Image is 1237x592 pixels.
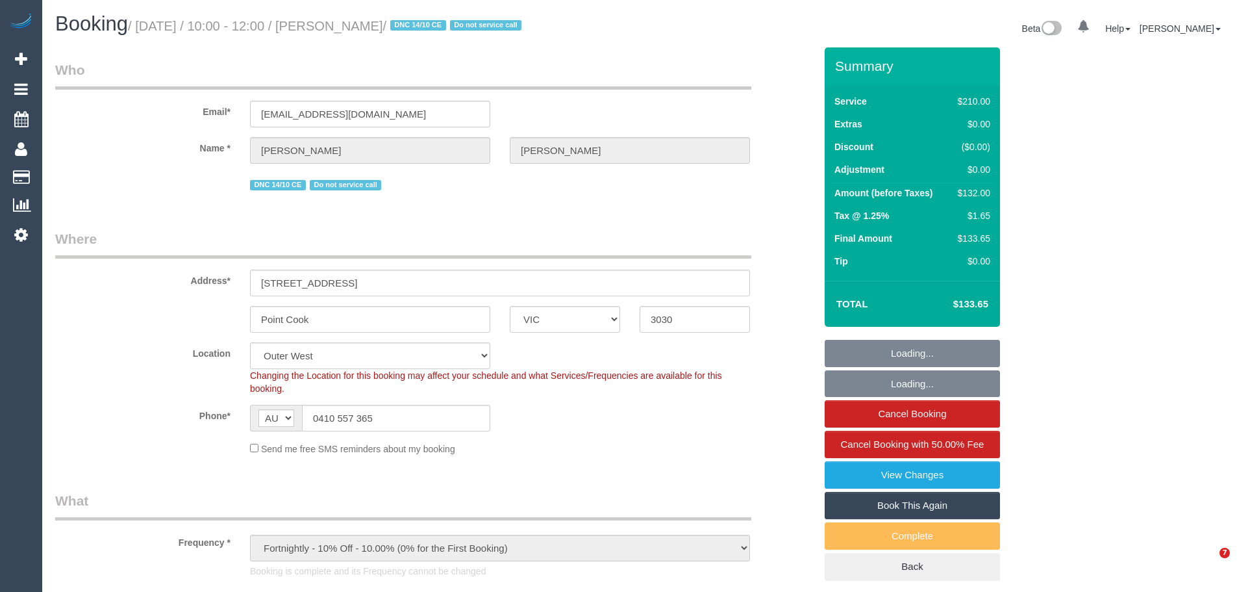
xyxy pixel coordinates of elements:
[250,565,750,578] p: Booking is complete and its Frequency cannot be changed
[953,163,990,176] div: $0.00
[834,255,848,268] label: Tip
[250,370,722,394] span: Changing the Location for this booking may affect your schedule and what Services/Frequencies are...
[310,180,381,190] span: Do not service call
[45,342,240,360] label: Location
[640,306,750,333] input: Post Code*
[825,461,1000,489] a: View Changes
[250,137,490,164] input: First Name*
[953,209,990,222] div: $1.65
[128,19,525,33] small: / [DATE] / 10:00 - 12:00 / [PERSON_NAME]
[835,58,993,73] h3: Summary
[953,255,990,268] div: $0.00
[1040,21,1062,38] img: New interface
[450,20,521,31] span: Do not service call
[1219,548,1230,558] span: 7
[45,137,240,155] label: Name *
[55,12,128,35] span: Booking
[1140,23,1221,34] a: [PERSON_NAME]
[953,232,990,245] div: $133.65
[914,299,988,310] h4: $133.65
[55,229,751,259] legend: Where
[390,20,446,31] span: DNC 14/10 CE
[834,163,884,176] label: Adjustment
[55,491,751,521] legend: What
[953,140,990,153] div: ($0.00)
[953,118,990,131] div: $0.00
[250,306,490,333] input: Suburb*
[45,270,240,287] label: Address*
[1105,23,1131,34] a: Help
[953,95,990,108] div: $210.00
[302,405,490,431] input: Phone*
[825,553,1000,580] a: Back
[261,444,455,454] span: Send me free SMS reminders about my booking
[45,405,240,422] label: Phone*
[836,298,868,309] strong: Total
[250,101,490,127] input: Email*
[8,13,34,31] img: Automaid Logo
[825,492,1000,519] a: Book This Again
[825,400,1000,428] a: Cancel Booking
[841,439,984,450] span: Cancel Booking with 50.00% Fee
[834,209,889,222] label: Tax @ 1.25%
[834,95,867,108] label: Service
[45,532,240,549] label: Frequency *
[250,180,306,190] span: DNC 14/10 CE
[834,232,892,245] label: Final Amount
[45,101,240,118] label: Email*
[55,60,751,90] legend: Who
[953,187,990,199] div: $132.00
[825,431,1000,458] a: Cancel Booking with 50.00% Fee
[1193,548,1224,579] iframe: Intercom live chat
[834,118,862,131] label: Extras
[1022,23,1062,34] a: Beta
[383,19,526,33] span: /
[834,140,873,153] label: Discount
[834,187,932,199] label: Amount (before Taxes)
[510,137,750,164] input: Last Name*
